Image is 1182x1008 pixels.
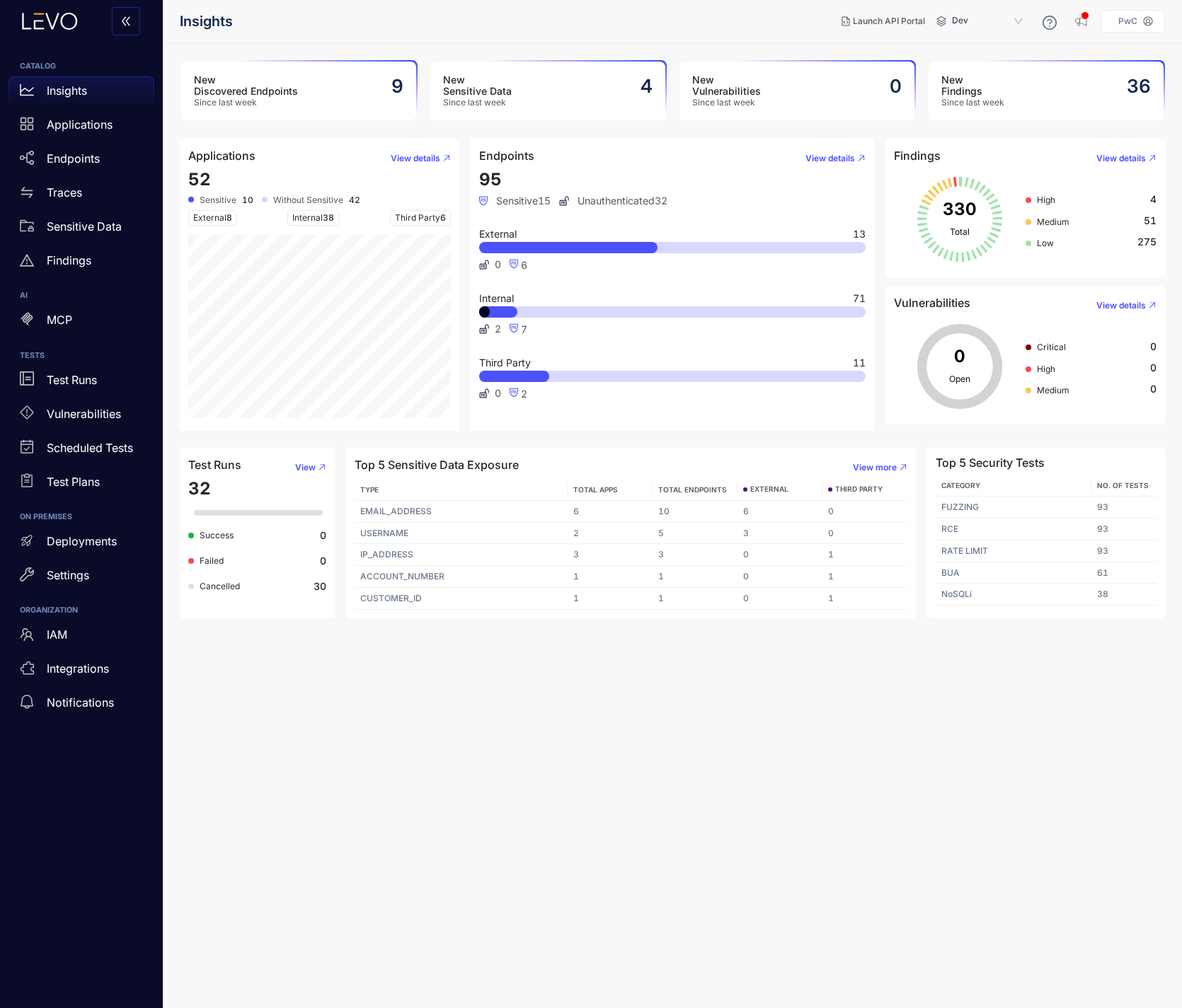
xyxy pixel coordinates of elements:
[273,195,343,205] span: Without Sensitive
[188,169,211,190] span: 52
[194,74,298,97] h3: New Discovered Endpoints
[47,220,122,233] p: Sensitive Data
[738,501,822,523] td: 6
[750,485,788,494] span: EXTERNAL
[20,627,34,642] span: team
[8,621,154,655] a: IAM
[936,540,1091,562] td: RATE LIMIT
[320,530,326,541] b: 0
[8,468,154,502] a: Test Plans
[936,519,1091,540] td: RCE
[521,388,527,400] span: 2
[287,210,339,226] span: Internal
[295,463,316,473] span: View
[320,555,326,567] b: 0
[47,186,82,199] p: Traces
[521,259,527,271] span: 6
[822,544,907,566] td: 1
[822,566,907,588] td: 1
[112,7,140,35] button: double-left
[120,16,132,28] span: double-left
[440,212,446,223] span: 6
[8,434,154,468] a: Scheduled Tests
[1037,216,1069,227] span: Medium
[495,323,501,335] span: 2
[936,456,1045,469] h4: Top 5 Security Tests
[8,110,154,144] a: Applications
[1091,519,1157,540] td: 93
[1037,364,1055,374] span: High
[573,485,618,494] span: TOTAL APPS
[936,562,1091,584] td: BUA
[188,458,241,471] h4: Test Runs
[284,456,326,479] button: View
[391,153,440,163] span: View details
[479,149,534,162] h4: Endpoints
[390,210,451,226] span: Third Party
[47,475,100,488] p: Test Plans
[391,76,403,97] h2: 9
[8,689,154,723] a: Notifications
[47,254,91,267] p: Findings
[479,358,531,368] span: Third Party
[443,98,512,108] span: Since last week
[355,458,519,471] h4: Top 5 Sensitive Data Exposure
[568,588,653,610] td: 1
[355,566,568,588] td: ACCOUNT_NUMBER
[188,210,237,226] span: External
[894,296,970,309] h4: Vulnerabilities
[200,555,224,566] span: Failed
[822,523,907,545] td: 0
[941,481,980,489] span: Category
[835,485,883,494] span: THIRD PARTY
[936,584,1091,606] td: NoSQLi
[653,544,738,566] td: 3
[1096,153,1146,163] span: View details
[653,523,738,545] td: 5
[890,76,902,97] h2: 0
[842,456,907,479] button: View more
[20,291,143,300] h6: AI
[47,628,67,641] p: IAM
[360,485,379,494] span: TYPE
[495,259,501,270] span: 0
[1091,540,1157,562] td: 93
[830,10,936,33] button: Launch API Portal
[1150,362,1157,373] span: 0
[952,10,1026,33] span: Dev
[47,535,117,548] p: Deployments
[20,352,143,360] h6: TESTS
[1091,562,1157,584] td: 61
[194,98,298,108] span: Since last week
[1037,238,1054,248] span: Low
[20,62,143,71] h6: CATALOG
[479,294,514,303] span: Internal
[495,388,501,399] span: 0
[1091,497,1157,519] td: 93
[1150,194,1157,205] span: 4
[738,566,822,588] td: 0
[1150,341,1157,352] span: 0
[1037,385,1069,395] span: Medium
[323,212,334,223] span: 38
[822,588,907,610] td: 1
[559,195,667,207] span: Unauthenticated 32
[200,195,236,205] span: Sensitive
[8,212,154,246] a: Sensitive Data
[47,118,113,131] p: Applications
[1097,481,1149,489] span: No. of Tests
[355,588,568,610] td: CUSTOMER_ID
[242,195,253,205] b: 10
[20,253,34,267] span: warning
[47,313,72,326] p: MCP
[894,149,941,162] h4: Findings
[1127,76,1151,97] h2: 36
[568,566,653,588] td: 1
[1150,383,1157,395] span: 0
[692,74,761,97] h3: New Vulnerabilities
[47,407,121,420] p: Vulnerabilities
[47,696,114,709] p: Notifications
[853,16,925,26] span: Launch API Portal
[479,169,502,190] span: 95
[20,513,143,521] h6: ON PREMISES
